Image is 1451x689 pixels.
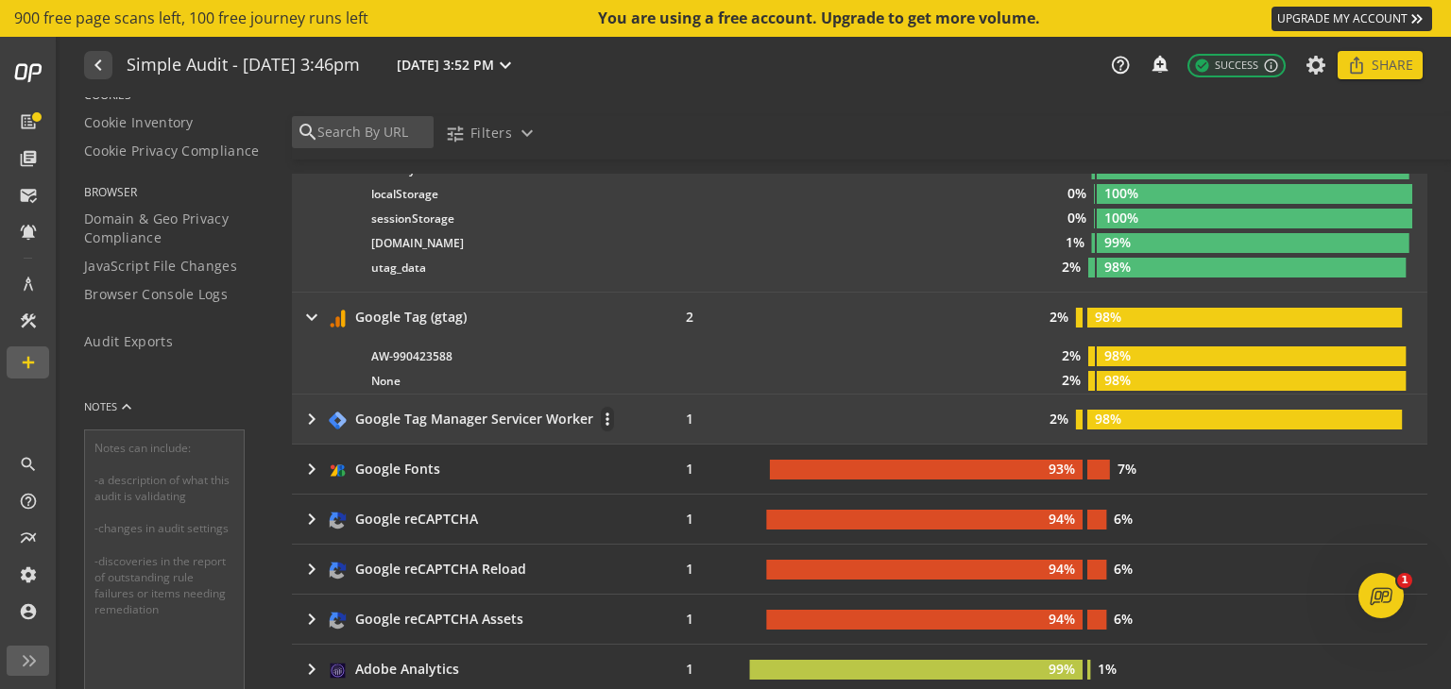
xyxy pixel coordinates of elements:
button: NOTES [84,384,136,429]
text: 0% [1067,184,1086,202]
button: Filters [437,116,546,150]
mat-icon: keyboard_arrow_right [300,558,323,580]
mat-icon: mark_email_read [19,186,38,205]
img: 1452.svg [328,611,348,630]
div: AW-990423588 [371,345,764,366]
div: localStorage [371,183,764,204]
mat-icon: more_vert [601,410,614,429]
img: 1167.svg [328,461,348,480]
text: 1% [1066,233,1084,251]
text: 6% [1115,510,1134,528]
text: 98% [1104,371,1131,389]
span: 1 [1397,573,1412,588]
h1: Simple Audit - 15 October 2025 | 3:46pm [127,56,360,76]
div: You are using a free account. Upgrade to get more volume. [598,8,1042,29]
mat-icon: keyboard_arrow_right [300,658,323,681]
text: 2% [1062,371,1081,389]
text: 100% [1104,184,1138,202]
span: Success [1194,58,1258,74]
mat-icon: ios_share [1347,56,1366,75]
mat-icon: add [19,353,38,372]
img: 1176.svg [328,511,348,530]
div: Google Fonts [355,460,440,479]
text: 2% [1050,410,1068,428]
div: sessionStorage [371,208,764,228]
mat-icon: help_outline [19,492,38,511]
text: 98% [1095,410,1121,428]
span: JavaScript File Changes [84,257,237,276]
span: Audit Exports [84,332,173,351]
mat-icon: keyboard_arrow_up [117,397,136,416]
text: 98% [1095,308,1121,326]
span: Domain & Geo Privacy Compliance [84,210,268,247]
span: Cookie Privacy Compliance [84,142,260,160]
mat-icon: architecture [19,275,38,294]
img: 1.svg [328,661,348,681]
iframe: Intercom live chat [1358,573,1404,618]
text: 94% [1049,610,1075,628]
text: 7% [1118,460,1136,478]
img: 1276.svg [328,561,348,580]
td: 1 [648,595,746,644]
span: 900 free page scans left, 100 free journey runs left [14,8,368,29]
img: 1524.svg [328,411,348,430]
text: 6% [1115,610,1134,628]
mat-icon: keyboard_double_arrow_right [1408,9,1426,28]
mat-icon: library_books [19,149,38,168]
div: None [371,370,764,391]
td: 1 [648,495,746,544]
mat-icon: settings [19,565,38,584]
mat-icon: keyboard_arrow_right [300,608,323,630]
div: Google reCAPTCHA [355,510,478,529]
mat-icon: keyboard_arrow_right [300,408,323,430]
span: Share [1372,48,1413,82]
div: Google reCAPTCHA Assets [355,610,523,629]
div: Google Tag (gtag) [355,308,467,327]
div: Google Tag Manager Servicer Worker [355,410,593,429]
text: 98% [1104,346,1131,364]
td: 2 [648,293,746,342]
mat-icon: add_alert [1150,54,1169,73]
a: UPGRADE MY ACCOUNT [1272,7,1432,31]
mat-icon: list_alt [19,112,38,131]
mat-icon: help_outline [1110,55,1131,76]
mat-icon: account_circle [19,602,38,621]
td: 1 [648,395,746,444]
span: Cookie Inventory [84,113,194,132]
mat-icon: expand_more [516,122,538,144]
td: 1 [648,545,746,594]
text: 1% [1099,660,1118,678]
mat-icon: tune [445,124,465,143]
button: Share [1338,51,1423,79]
span: [DATE] 3:52 PM [397,56,494,75]
text: 100% [1104,209,1138,227]
div: Google reCAPTCHA Reload [355,560,526,579]
text: 99% [1104,233,1131,251]
text: 0% [1067,209,1086,227]
mat-icon: expand_more [494,54,517,76]
td: 1 [648,445,746,494]
mat-icon: navigate_before [87,54,107,76]
mat-icon: info_outline [1263,58,1279,74]
text: 2% [1062,346,1081,364]
span: Filters [470,116,512,150]
button: [DATE] 3:52 PM [393,53,521,77]
div: utag_data [371,257,764,277]
text: 93% [1049,460,1075,478]
mat-icon: multiline_chart [19,529,38,547]
div: Adobe Analytics [355,660,459,679]
text: 2% [1050,308,1068,326]
input: Search By URL [316,122,429,143]
mat-icon: notifications_active [19,223,38,242]
text: 94% [1049,560,1075,578]
mat-icon: keyboard_arrow_right [300,508,323,530]
img: 655.svg [328,309,348,328]
mat-icon: check_circle [1194,58,1210,74]
span: BROWSER [84,184,268,200]
text: 2% [1062,258,1081,276]
mat-icon: construction [19,311,38,330]
mat-icon: search [297,121,316,143]
text: 98% [1104,258,1131,276]
mat-icon: keyboard_arrow_right [300,458,323,480]
mat-icon: search [19,455,38,474]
